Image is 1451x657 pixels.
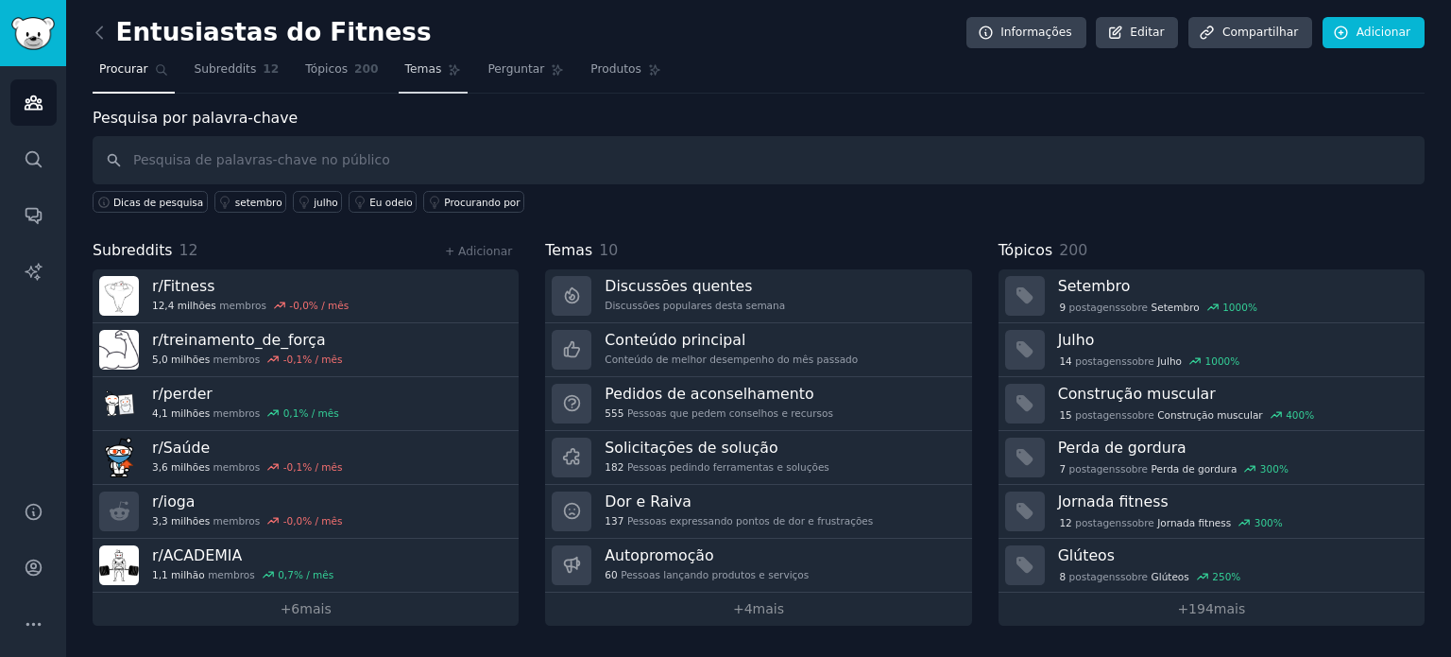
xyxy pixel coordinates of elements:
[299,601,331,616] font: mais
[545,539,971,593] a: Autopromoção60Pessoas lançando produtos e serviços
[1059,302,1066,313] font: 9
[1177,601,1188,616] font: +
[93,539,519,593] a: r/ACADEMIA1,1 milhãomembros0,7% / mês
[219,300,266,311] font: membros
[584,55,668,94] a: Produtos
[93,136,1425,184] input: Pesquisa de palavras-chave no público
[545,323,971,377] a: Conteúdo principalConteúdo de melhor desempenho do mês passado
[113,197,203,208] font: Dicas de pesquisa
[627,407,833,419] font: Pessoas que pedem conselhos e recursos
[605,546,713,564] font: Autopromoção
[1059,355,1071,367] font: 14
[1248,302,1257,313] font: %
[195,62,257,76] font: Subreddits
[1096,17,1178,49] a: Editar
[999,539,1425,593] a: Glúteos8postagenssobre​Glúteos250%
[302,354,342,365] font: % / mês
[1058,493,1169,510] font: Jornada fitness
[1152,302,1200,313] font: Setembro
[1058,277,1131,295] font: Setembro
[545,241,592,259] font: Temas
[605,493,691,510] font: Dor e Raiva
[188,55,286,94] a: Subreddits12
[152,277,163,295] font: r/
[179,241,198,259] font: 12
[281,601,292,616] font: +
[283,354,303,365] font: -0,1
[1069,302,1120,313] font: postagens
[605,439,777,457] font: Solicitações de solução
[299,55,384,94] a: Tópicos200
[1305,409,1314,421] font: %
[1058,546,1115,564] font: Glúteos
[545,377,971,431] a: Pedidos de aconselhamento555Pessoas que pedem conselhos e recursos
[1255,517,1273,528] font: 300
[621,569,809,580] font: Pessoas lançando produtos e serviços
[1120,463,1148,475] font: sobre
[93,55,175,94] a: Procurar
[1059,463,1066,475] font: 7
[93,377,519,431] a: r/perder4,1 milhõesmembros0,1% / mês
[1279,463,1289,475] font: %
[163,546,242,564] font: ACADEMIA
[545,269,971,323] a: Discussões quentesDiscussões populares desta semana
[1152,463,1238,475] font: Perda de gordura
[1127,409,1154,421] font: sobre
[1058,331,1095,349] font: Julho
[1075,517,1126,528] font: postagens
[1120,302,1148,313] font: sobre
[1214,601,1245,616] font: mais
[1059,409,1071,421] font: 15
[302,461,342,473] font: % / mês
[444,197,520,208] font: Procurando por
[1286,409,1305,421] font: 400
[1273,517,1283,528] font: %
[1127,355,1154,367] font: sobre
[152,546,163,564] font: r/
[152,439,163,457] font: r/
[627,515,873,527] font: Pessoas expressando pontos de dor e frustrações
[213,407,261,419] font: membros
[213,461,261,473] font: membros
[314,197,338,208] font: julho
[283,515,303,527] font: -0,0
[289,300,309,311] font: -0,0
[93,593,519,626] a: +6mais
[605,385,813,403] font: Pedidos de aconselhamento
[1059,241,1087,259] font: 200
[590,62,641,76] font: Produtos
[163,439,210,457] font: Saúde
[99,384,139,424] img: perder isso
[1120,571,1148,582] font: sobre
[1157,355,1182,367] font: Julho
[627,461,829,473] font: Pessoas pedindo ferramentas e soluções
[349,191,417,213] a: Eu odeio
[283,407,299,419] font: 0,1
[1127,517,1154,528] font: sobre
[152,331,163,349] font: r/
[93,485,519,539] a: r/ioga3,3 milhõesmembros-0,0% / mês
[605,331,745,349] font: Conteúdo principal
[753,601,784,616] font: mais
[235,197,282,208] font: setembro
[263,62,279,76] font: 12
[294,569,333,580] font: % / mês
[309,300,349,311] font: % / mês
[1058,385,1216,403] font: Construção muscular
[1069,571,1120,582] font: postagens
[305,62,348,76] font: Tópicos
[1130,26,1164,39] font: Editar
[999,485,1425,539] a: Jornada fitness12postagenssobre​Jornada fitness300%
[152,515,210,527] font: 3,3 milhões
[152,569,205,580] font: 1,1 milhão
[93,269,519,323] a: r/Fitness12,4 milhõesmembros-0,0% / mês
[481,55,571,94] a: Perguntar
[605,300,785,311] font: Discussões populares desta semana
[1222,302,1248,313] font: 1000
[1059,517,1071,528] font: 12
[1188,601,1214,616] font: 194
[423,191,524,213] a: Procurando por
[302,515,342,527] font: % / mês
[1058,439,1186,457] font: Perda de gordura
[545,593,971,626] a: +4mais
